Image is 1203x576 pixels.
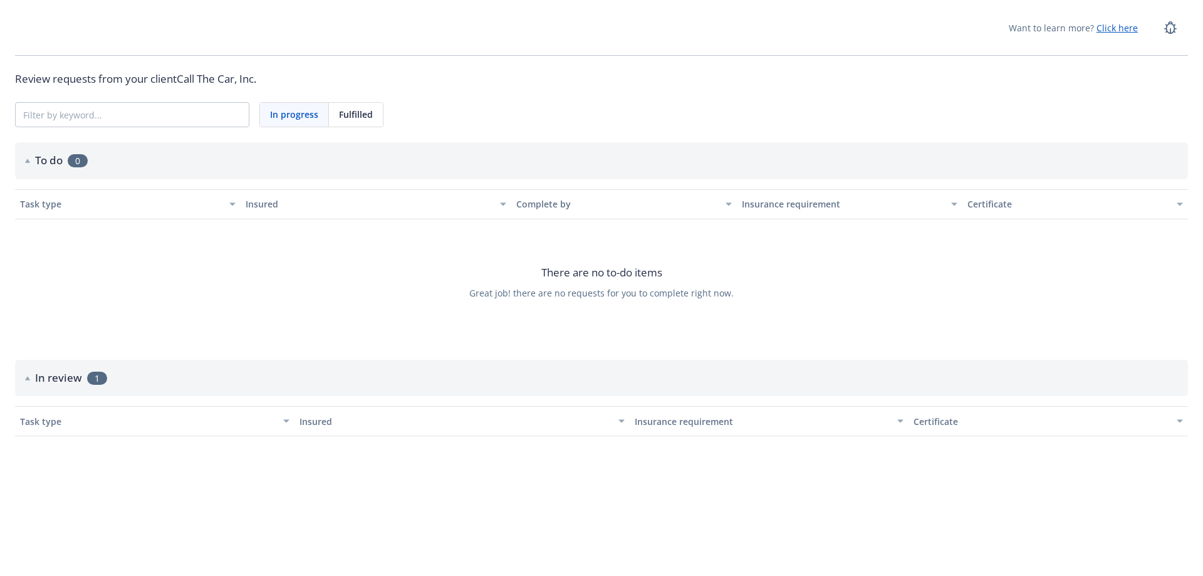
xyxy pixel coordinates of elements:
[20,415,276,428] div: Task type
[45,21,113,34] img: Newfront Logo
[742,197,944,211] div: Insurance requirement
[15,406,294,436] button: Task type
[15,71,1188,87] div: Review requests from your client Call The Car, Inc.
[469,286,734,300] span: Great job! there are no requests for you to complete right now.
[15,15,40,40] img: yH5BAEAAAAALAAAAAABAAEAAAIBRAA7
[1096,22,1138,34] a: Click here
[737,189,962,219] button: Insurance requirement
[541,264,662,281] span: There are no to-do items
[270,108,318,121] span: In progress
[962,189,1188,219] button: Certificate
[246,197,492,211] div: Insured
[339,108,373,121] span: Fulfilled
[1009,21,1138,34] span: Want to learn more?
[511,189,737,219] button: Complete by
[516,197,718,211] div: Complete by
[914,415,1169,428] div: Certificate
[1158,15,1183,40] a: Report a Bug
[909,406,1188,436] button: Certificate
[15,189,241,219] button: Task type
[20,197,222,211] div: Task type
[299,415,611,428] div: Insured
[35,370,82,386] h2: In review
[16,103,249,127] input: Filter by keyword...
[635,415,890,428] div: Insurance requirement
[630,406,909,436] button: Insurance requirement
[35,152,63,169] h2: To do
[967,197,1169,211] div: Certificate
[294,406,630,436] button: Insured
[68,154,88,167] span: 0
[241,189,511,219] button: Insured
[87,372,107,385] span: 1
